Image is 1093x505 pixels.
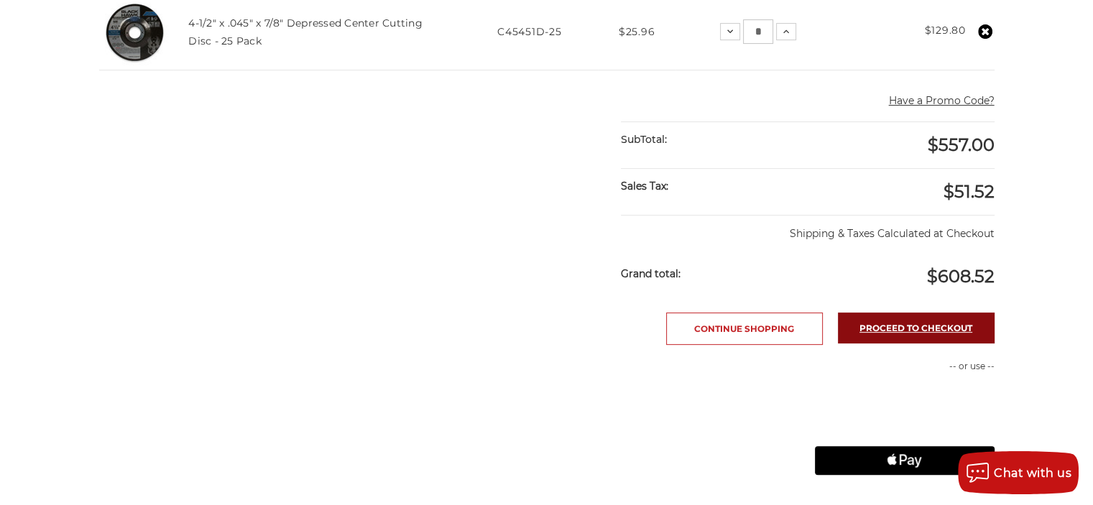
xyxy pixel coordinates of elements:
[621,215,994,241] p: Shipping & Taxes Calculated at Checkout
[815,360,995,373] p: -- or use --
[621,267,681,280] strong: Grand total:
[619,25,655,38] span: $25.96
[925,24,966,37] strong: $129.80
[666,312,823,345] a: Continue Shopping
[889,93,995,108] button: Have a Promo Code?
[958,451,1079,494] button: Chat with us
[621,180,668,193] strong: Sales Tax:
[944,181,995,202] span: $51.52
[188,17,423,47] a: 4-1/2" x .045" x 7/8" Depressed Center Cutting Disc - 25 Pack
[621,122,808,157] div: SubTotal:
[928,134,995,155] span: $557.00
[497,25,561,38] span: C45451D-25
[994,466,1071,480] span: Chat with us
[927,266,995,287] span: $608.52
[815,410,995,439] iframe: PayPal-paylater
[743,19,773,44] input: 4-1/2" x .045" x 7/8" Depressed Center Cutting Disc - 25 Pack Quantity:
[838,312,995,343] a: Proceed to checkout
